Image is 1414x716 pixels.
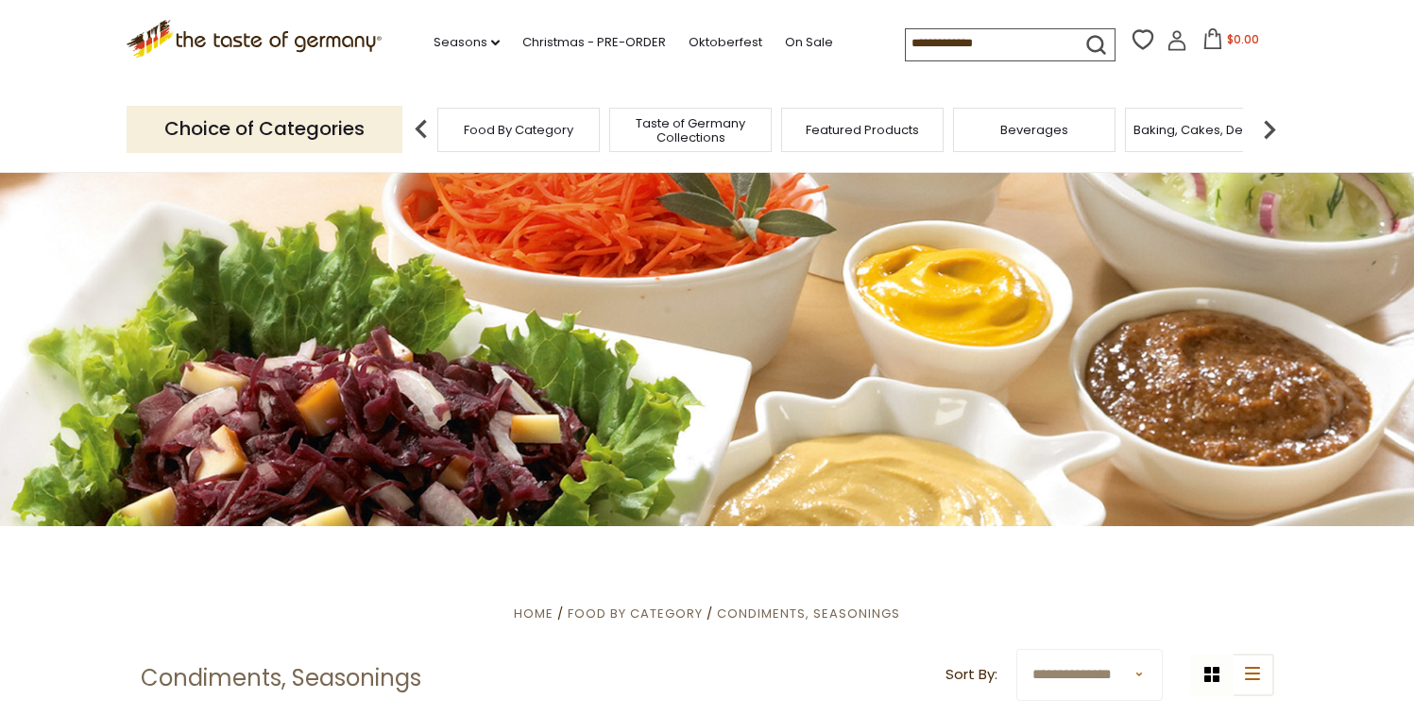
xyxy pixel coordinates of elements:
span: $0.00 [1227,31,1259,47]
a: On Sale [785,32,833,53]
img: next arrow [1251,111,1288,148]
img: previous arrow [402,111,440,148]
a: Christmas - PRE-ORDER [522,32,666,53]
a: Home [514,605,554,622]
a: Food By Category [464,123,573,137]
a: Condiments, Seasonings [717,605,900,622]
a: Seasons [434,32,500,53]
a: Oktoberfest [689,32,762,53]
button: $0.00 [1191,28,1271,57]
a: Baking, Cakes, Desserts [1133,123,1280,137]
a: Food By Category [568,605,703,622]
h1: Condiments, Seasonings [141,664,421,692]
p: Choice of Categories [127,106,402,152]
label: Sort By: [946,663,997,687]
a: Featured Products [806,123,919,137]
a: Beverages [1000,123,1068,137]
a: Taste of Germany Collections [615,116,766,145]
